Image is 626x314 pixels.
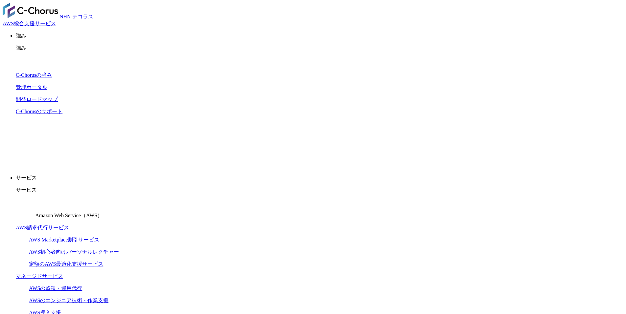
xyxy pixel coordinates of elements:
a: 定額のAWS最適化支援サービス [29,261,103,267]
p: 強み [16,45,623,52]
a: 資料を請求する [211,136,316,153]
a: AWS総合支援サービス C-Chorus NHN テコラスAWS総合支援サービス [3,14,93,26]
a: マネージドサービス [16,273,63,279]
a: AWS初心者向けパーソナルレクチャー [29,249,119,255]
p: サービス [16,187,623,194]
p: 強み [16,32,623,39]
a: 管理ポータル [16,84,47,90]
a: C-Chorusのサポート [16,109,62,114]
a: 開発ロードマップ [16,96,58,102]
span: Amazon Web Service（AWS） [35,213,103,218]
a: C-Chorusの強み [16,72,52,78]
img: Amazon Web Service（AWS） [16,199,34,217]
img: 矢印 [306,143,311,146]
img: AWS総合支援サービス C-Chorus [3,3,58,18]
a: AWSの監視・運用代行 [29,285,82,291]
a: AWSのエンジニア技術・作業支援 [29,298,108,303]
a: AWS請求代行サービス [16,225,69,230]
a: まずは相談する [323,136,429,153]
a: AWS Marketplace割引サービス [29,237,99,242]
img: 矢印 [418,143,423,146]
p: サービス [16,175,623,181]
